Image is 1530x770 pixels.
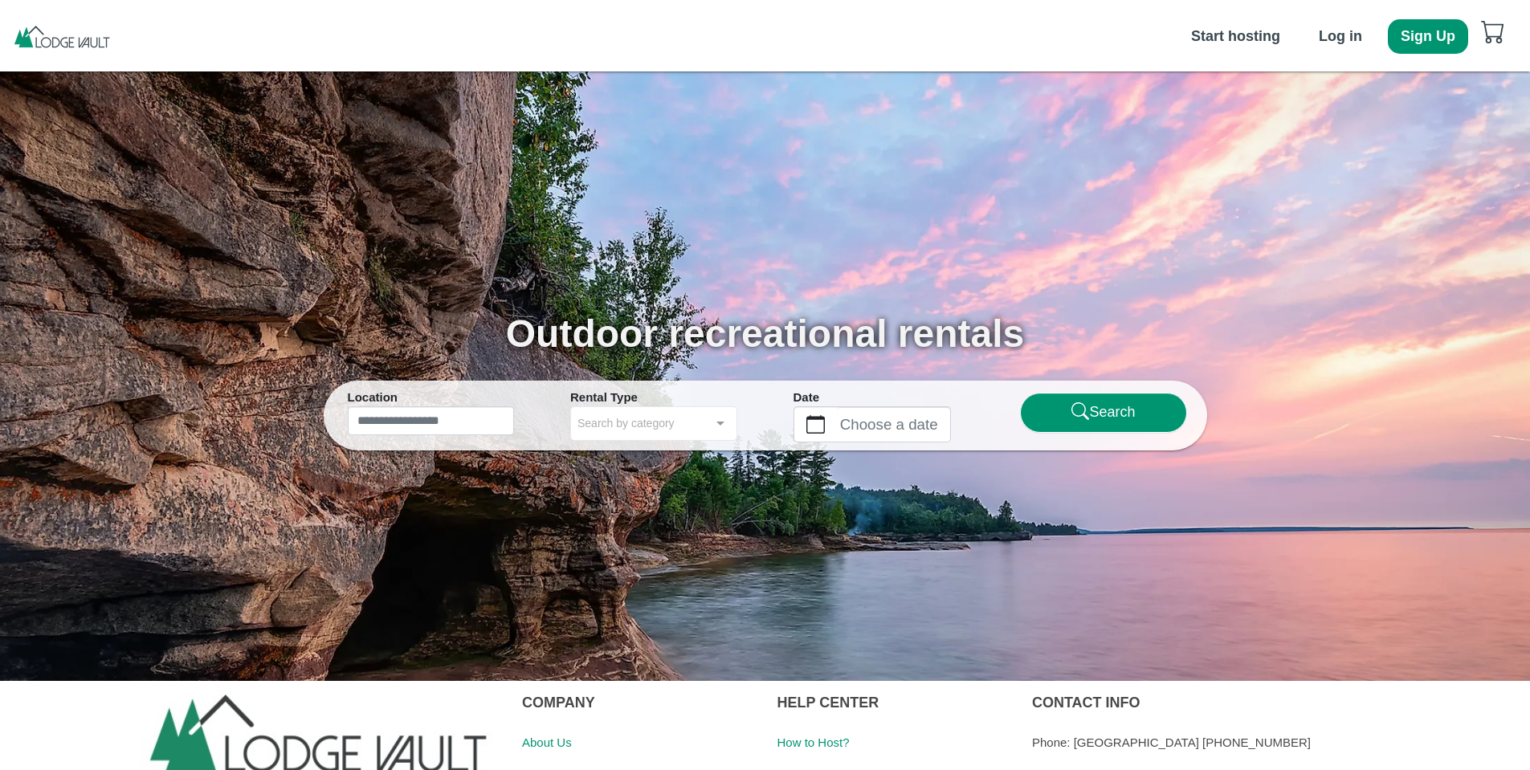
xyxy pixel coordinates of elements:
div: Rental Type [570,389,737,407]
b: Log in [1319,28,1362,44]
svg: search [1071,402,1090,421]
span: Outdoor recreational rentals [506,312,1025,355]
b: Start hosting [1191,28,1280,44]
button: searchSearch [1020,393,1187,433]
svg: calendar [806,415,825,434]
button: Log in [1306,19,1375,54]
div: Date [794,389,961,407]
img: pAKp5ICTv7cAAAAASUVORK5CYII= [12,24,112,48]
svg: cart [1481,19,1505,43]
a: About Us [522,735,572,749]
label: Choose a date [837,407,950,442]
button: Sign Up [1388,19,1468,54]
span: Search by category [577,414,675,432]
button: Start hosting [1178,19,1293,54]
div: Phone: [GEOGRAPHIC_DATA] [PHONE_NUMBER] [1032,724,1518,760]
a: How to Host? [777,735,849,749]
div: HELP CENTER [777,681,1007,724]
button: calendar [794,407,837,442]
div: Location [348,389,515,407]
div: COMPANY [522,681,753,724]
div: CONTACT INFO [1032,681,1518,724]
b: Sign Up [1401,28,1455,44]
